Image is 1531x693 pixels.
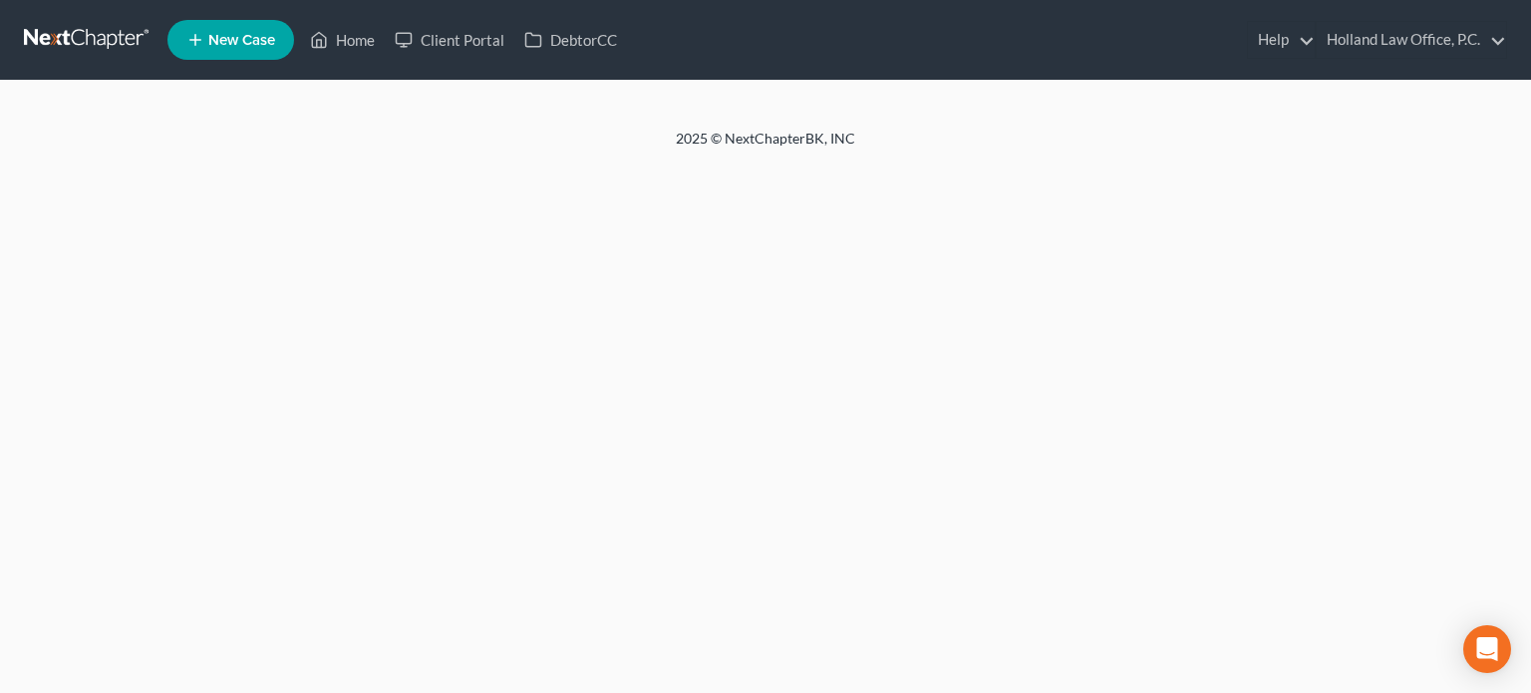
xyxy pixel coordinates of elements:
div: Open Intercom Messenger [1463,625,1511,673]
a: DebtorCC [514,22,627,58]
a: Holland Law Office, P.C. [1317,22,1506,58]
a: Help [1248,22,1315,58]
new-legal-case-button: New Case [167,20,294,60]
a: Client Portal [385,22,514,58]
a: Home [300,22,385,58]
div: 2025 © NextChapterBK, INC [197,129,1334,165]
